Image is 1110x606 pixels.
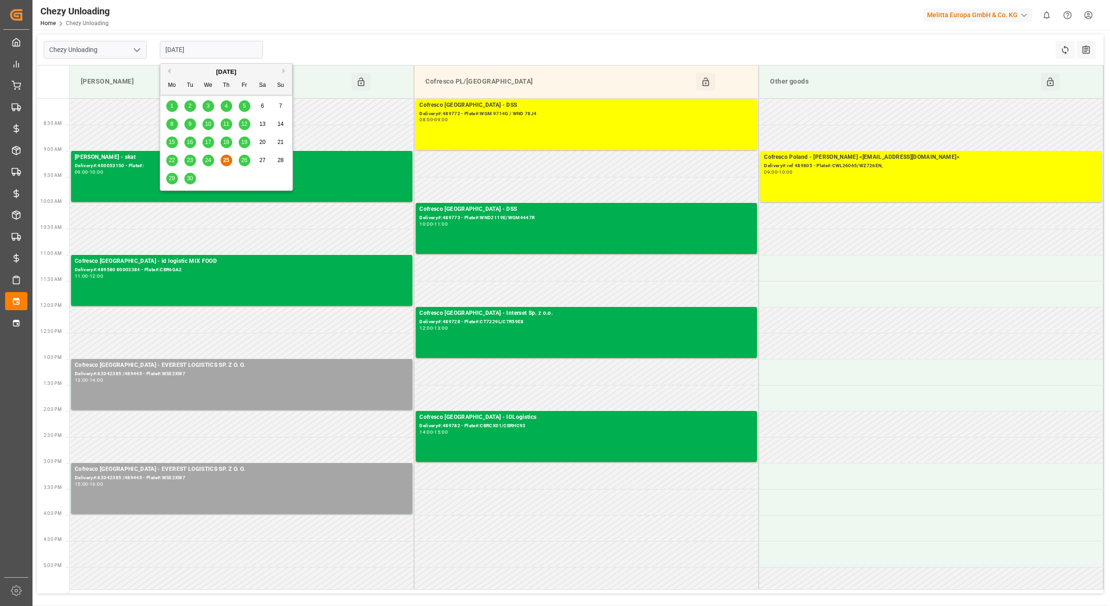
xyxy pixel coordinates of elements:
div: Choose Tuesday, September 23rd, 2025 [184,155,196,166]
div: 13:00 [75,378,88,382]
div: [PERSON_NAME] [77,73,352,91]
span: 29 [169,175,175,182]
div: Choose Saturday, September 27th, 2025 [257,155,268,166]
span: 4 [225,103,228,109]
span: 4:00 PM [44,511,62,516]
div: - [433,222,434,226]
div: Delivery#:400053150 - Plate#: [75,162,409,170]
span: 25 [223,157,229,163]
div: 12:00 [90,274,103,278]
div: 08:00 [419,117,433,122]
div: Choose Thursday, September 25th, 2025 [221,155,232,166]
span: 11:00 AM [40,251,62,256]
span: 20 [259,139,265,145]
div: Choose Thursday, September 11th, 2025 [221,118,232,130]
div: Choose Monday, September 1st, 2025 [166,100,178,112]
div: Sa [257,80,268,91]
span: 14 [277,121,283,127]
div: 09:00 [75,170,88,174]
div: Choose Monday, September 8th, 2025 [166,118,178,130]
div: Choose Wednesday, September 24th, 2025 [202,155,214,166]
span: 8:30 AM [44,121,62,126]
span: 12:00 PM [40,303,62,308]
span: 5 [243,103,246,109]
div: 11:00 [434,222,448,226]
div: [DATE] [160,67,292,77]
span: 12:30 PM [40,329,62,334]
span: 8 [170,121,174,127]
div: [PERSON_NAME] - skat [75,153,409,162]
div: 09:00 [434,117,448,122]
span: 10 [205,121,211,127]
div: 15:00 [75,482,88,486]
div: Choose Thursday, September 4th, 2025 [221,100,232,112]
div: Choose Tuesday, September 2nd, 2025 [184,100,196,112]
div: 10:00 [779,170,792,174]
div: 09:00 [764,170,777,174]
span: 6 [261,103,264,109]
div: Delivery#:62042385 /489445 - Plate#:WSE2XW7 [75,370,409,378]
div: Choose Friday, September 26th, 2025 [239,155,250,166]
span: 18 [223,139,229,145]
div: Delivery#:489773 - Plate#:WND2119E/WGM4447R [419,214,753,222]
span: 9:30 AM [44,173,62,178]
div: 10:00 [419,222,433,226]
div: Choose Friday, September 19th, 2025 [239,137,250,148]
span: 3:30 PM [44,485,62,490]
span: 15 [169,139,175,145]
span: 2:00 PM [44,407,62,412]
div: We [202,80,214,91]
div: Delivery#:489580 80003384 - Plate#:CBR6GA2 [75,266,409,274]
button: Next Month [282,68,288,74]
input: Type to search/select [44,41,147,59]
div: - [433,326,434,330]
div: Delivery#:62042385 /489445 - Plate#:WSE2XW7 [75,474,409,482]
div: 15:00 [434,430,448,434]
div: - [88,378,90,382]
span: 19 [241,139,247,145]
span: 9:00 AM [44,147,62,152]
span: 27 [259,157,265,163]
div: Th [221,80,232,91]
div: Choose Tuesday, September 30th, 2025 [184,173,196,184]
span: 11 [223,121,229,127]
div: Choose Friday, September 5th, 2025 [239,100,250,112]
span: 12 [241,121,247,127]
div: Choose Monday, September 22nd, 2025 [166,155,178,166]
div: month 2025-09 [163,97,290,188]
div: Delivery#:ref 489805 - Plate#:CWL26065/WZ726EN, [764,162,1098,170]
div: Cofresco [GEOGRAPHIC_DATA] - DSS [419,205,753,214]
div: Delivery#:489728 - Plate#:CT7229L/CTR59E8 [419,318,753,326]
span: 11:30 AM [40,277,62,282]
div: Choose Wednesday, September 10th, 2025 [202,118,214,130]
span: 10:30 AM [40,225,62,230]
a: Home [40,20,56,26]
div: Choose Sunday, September 28th, 2025 [275,155,287,166]
button: show 0 new notifications [1036,5,1057,26]
div: Cofresco [GEOGRAPHIC_DATA] - EVEREST LOGISTICS SP. Z O. O. [75,465,409,474]
div: 10:00 [90,170,103,174]
div: - [433,117,434,122]
span: 21 [277,139,283,145]
div: Cofresco [GEOGRAPHIC_DATA] - EVEREST LOGISTICS SP. Z O. O. [75,361,409,370]
div: Tu [184,80,196,91]
div: Choose Friday, September 12th, 2025 [239,118,250,130]
div: Delivery#:489772 - Plate#:WGM 9714G / WND 78J4 [419,110,753,118]
span: 9 [189,121,192,127]
div: - [777,170,779,174]
span: 3:00 PM [44,459,62,464]
div: - [88,170,90,174]
div: 11:00 [75,274,88,278]
span: 23 [187,157,193,163]
div: 14:00 [90,378,103,382]
div: Cofresco [GEOGRAPHIC_DATA] - Interset Sp. z o.o. [419,309,753,318]
div: 12:00 [419,326,433,330]
div: Delivery#:489782 - Plate#:CBRCX01/CBRHC93 [419,422,753,430]
span: 1:00 PM [44,355,62,360]
div: Choose Saturday, September 6th, 2025 [257,100,268,112]
span: 3 [207,103,210,109]
div: Other goods [766,73,1041,91]
span: 17 [205,139,211,145]
span: 4:30 PM [44,537,62,542]
span: 13 [259,121,265,127]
